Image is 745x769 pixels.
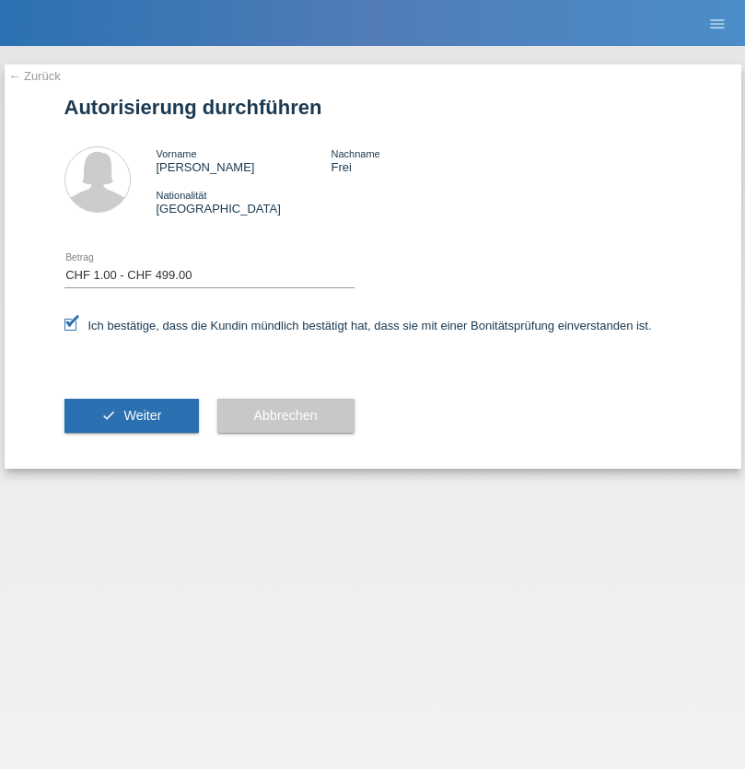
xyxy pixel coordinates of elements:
[64,96,681,119] h1: Autorisierung durchführen
[331,146,506,174] div: Frei
[699,17,736,29] a: menu
[64,319,652,332] label: Ich bestätige, dass die Kundin mündlich bestätigt hat, dass sie mit einer Bonitätsprüfung einvers...
[9,69,61,83] a: ← Zurück
[64,399,199,434] button: check Weiter
[331,148,379,159] span: Nachname
[708,15,727,33] i: menu
[101,408,116,423] i: check
[157,148,197,159] span: Vorname
[254,408,318,423] span: Abbrechen
[157,190,207,201] span: Nationalität
[157,146,332,174] div: [PERSON_NAME]
[217,399,355,434] button: Abbrechen
[123,408,161,423] span: Weiter
[157,188,332,216] div: [GEOGRAPHIC_DATA]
